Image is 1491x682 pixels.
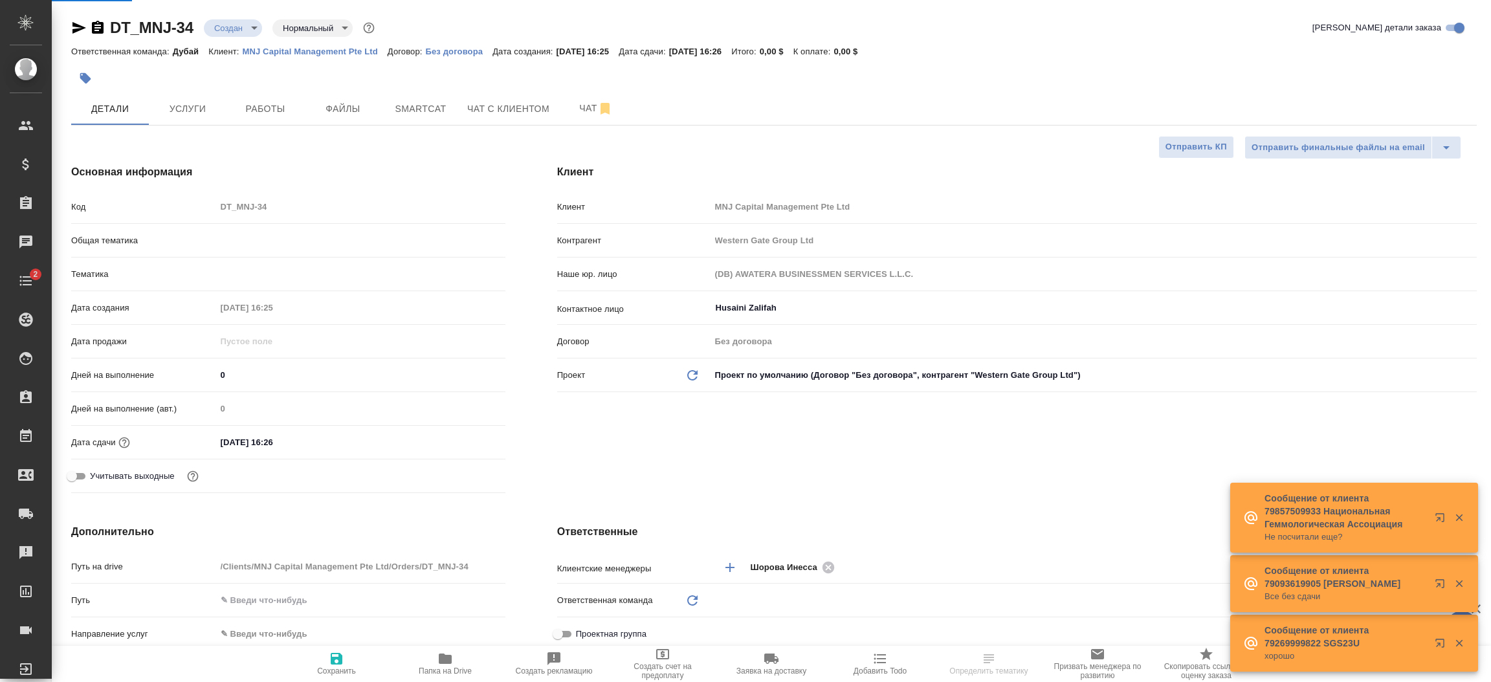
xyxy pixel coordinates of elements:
p: Путь [71,594,216,607]
input: Пустое поле [216,557,505,576]
input: Пустое поле [216,197,505,216]
button: Закрыть [1446,578,1472,589]
p: 0,00 $ [760,47,793,56]
p: Дата продажи [71,335,216,348]
button: Открыть в новой вкладке [1427,630,1458,661]
p: Дата создания [71,302,216,314]
p: Контактное лицо [557,303,711,316]
p: Контрагент [557,234,711,247]
input: Пустое поле [711,332,1477,351]
p: Сообщение от клиента 79269999822 SGS23U [1265,624,1426,650]
button: Open [1470,307,1472,309]
span: Отправить финальные файлы на email [1252,140,1425,155]
button: Закрыть [1446,512,1472,523]
input: Пустое поле [216,332,329,351]
svg: Отписаться [597,101,613,116]
p: Договор [557,335,711,348]
button: Скопировать ссылку [90,20,105,36]
div: ✎ Введи что-нибудь [221,628,490,641]
button: Заявка на доставку [717,646,826,682]
span: Определить тематику [949,666,1028,676]
p: Код [71,201,216,214]
span: Услуги [157,101,219,117]
button: Отправить финальные файлы на email [1244,136,1432,159]
p: Наше юр. лицо [557,268,711,281]
p: хорошо [1265,650,1426,663]
p: MNJ Capital Management Pte Ltd [243,47,388,56]
button: Добавить Todo [826,646,934,682]
button: Скопировать ссылку для ЯМессенджера [71,20,87,36]
p: Сообщение от клиента 79093619905 [PERSON_NAME] [1265,564,1426,590]
span: Чат [565,100,627,116]
span: Сохранить [317,666,356,676]
a: Без договора [426,45,493,56]
span: Учитывать выходные [90,470,175,483]
p: Ответственная команда: [71,47,173,56]
p: Ответственная команда [557,594,653,607]
a: 2 [3,265,49,297]
p: Дубай [173,47,209,56]
span: Добавить Todo [854,666,907,676]
span: Создать рекламацию [516,666,593,676]
h4: Клиент [557,164,1477,180]
p: Клиентские менеджеры [557,562,711,575]
p: Проект [557,369,586,382]
a: DT_MNJ-34 [110,19,193,36]
p: К оплате: [793,47,834,56]
span: [PERSON_NAME] детали заказа [1312,21,1441,34]
p: Клиент [557,201,711,214]
button: Выбери, если сб и вс нужно считать рабочими днями для выполнения заказа. [184,468,201,485]
p: Дней на выполнение (авт.) [71,402,216,415]
div: Шорова Инесса [751,559,839,575]
button: Если добавить услуги и заполнить их объемом, то дата рассчитается автоматически [116,434,133,451]
p: Тематика [71,268,216,281]
span: 2 [25,268,45,281]
button: Сохранить [282,646,391,682]
span: Заявка на доставку [736,666,806,676]
p: Итого: [731,47,759,56]
p: Направление услуг [71,628,216,641]
button: Отправить КП [1158,136,1234,159]
button: Создать рекламацию [500,646,608,682]
input: Пустое поле [711,231,1477,250]
button: Открыть в новой вкладке [1427,505,1458,536]
span: Smartcat [390,101,452,117]
span: Призвать менеджера по развитию [1051,662,1144,680]
button: Закрыть [1446,637,1472,649]
div: ✎ Введи что-нибудь [216,623,505,645]
p: Не посчитали еще? [1265,531,1426,544]
input: ✎ Введи что-нибудь [216,366,505,384]
span: Проектная группа [576,628,646,641]
button: Определить тематику [934,646,1043,682]
div: Создан [272,19,353,37]
p: Путь на drive [71,560,216,573]
div: ​ [711,589,1477,611]
button: Создан [210,23,247,34]
button: Скопировать ссылку на оценку заказа [1152,646,1261,682]
p: Все без сдачи [1265,590,1426,603]
span: Работы [234,101,296,117]
span: Отправить КП [1165,140,1227,155]
p: Сообщение от клиента 79857509933 Национальная Геммологическая Ассоциация [1265,492,1426,531]
button: Призвать менеджера по развитию [1043,646,1152,682]
span: Чат с клиентом [467,101,549,117]
p: [DATE] 16:25 [557,47,619,56]
p: Дата сдачи [71,436,116,449]
h4: Ответственные [557,524,1477,540]
p: Договор: [388,47,426,56]
p: Клиент: [208,47,242,56]
button: Нормальный [279,23,337,34]
span: Папка на Drive [419,666,472,676]
div: ​ [216,230,505,252]
p: [DATE] 16:26 [669,47,732,56]
button: Добавить тэг [71,64,100,93]
a: MNJ Capital Management Pte Ltd [243,45,388,56]
input: ✎ Введи что-нибудь [216,591,505,610]
p: Дней на выполнение [71,369,216,382]
span: Скопировать ссылку на оценку заказа [1160,662,1253,680]
div: split button [1244,136,1461,159]
input: Пустое поле [216,298,329,317]
div: Проект по умолчанию (Договор "Без договора", контрагент "Western Gate Group Ltd") [711,364,1477,386]
h4: Дополнительно [71,524,505,540]
span: Шорова Инесса [751,561,825,574]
